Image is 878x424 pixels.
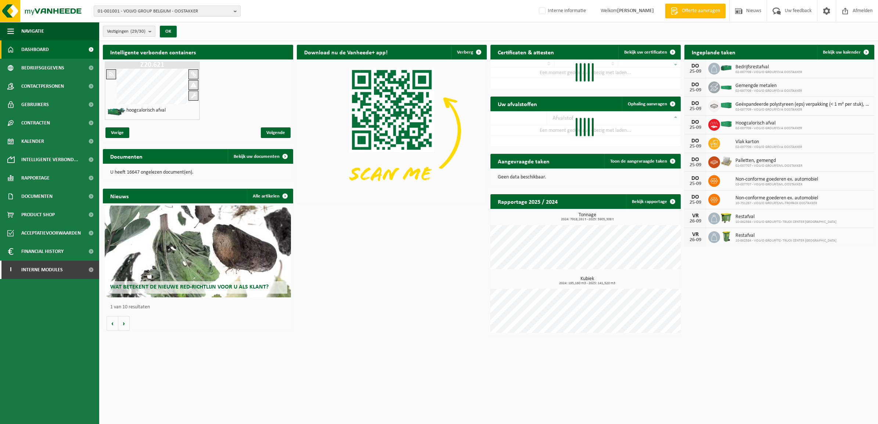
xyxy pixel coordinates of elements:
a: Wat betekent de nieuwe RED-richtlijn voor u als klant? [105,206,291,297]
a: Ophaling aanvragen [622,97,680,111]
span: Contactpersonen [21,77,64,95]
span: Bekijk uw kalender [823,50,861,55]
span: Offerte aanvragen [680,7,722,15]
p: Geen data beschikbaar. [498,175,673,180]
div: DO [688,138,703,144]
span: Gemengde metalen [735,83,802,89]
button: Verberg [451,45,486,59]
span: Palletten, gemengd [735,158,802,164]
a: Offerte aanvragen [665,4,726,18]
span: Kalender [21,132,44,151]
div: DO [688,194,703,200]
span: 10-862584 - VOLVO GROUP/TC- TRUCK CENTER [GEOGRAPHIC_DATA] [735,220,836,224]
img: WB-1100-HPE-GN-50 [720,211,733,224]
h2: Aangevraagde taken [490,154,557,168]
div: 25-09 [688,106,703,112]
span: 02-007709 - VOLVO GROUP/CVA OOSTAKKER [735,70,802,75]
h2: Intelligente verbonden containers [103,45,293,59]
img: HK-XC-20-GN-00 [720,83,733,90]
span: 02-007709 - VOLVO GROUP/CVA OOSTAKKER [735,108,871,112]
button: 01-001001 - VOLVO GROUP BELGIUM - OOSTAKKER [94,6,241,17]
div: DO [688,63,703,69]
span: Bekijk uw documenten [234,154,280,159]
span: Ophaling aanvragen [628,102,667,106]
div: 25-09 [688,125,703,130]
div: 25-09 [688,200,703,205]
p: U heeft 16647 ongelezen document(en). [110,170,286,175]
h2: Documenten [103,149,150,163]
span: Non-conforme goederen ex. automobiel [735,177,818,182]
h2: Uw afvalstoffen [490,97,544,111]
span: Gebruikers [21,95,49,114]
span: 10-862584 - VOLVO GROUP/TC- TRUCK CENTER [GEOGRAPHIC_DATA] [735,239,836,243]
span: 2024: 195,160 m3 - 2025: 141,520 m3 [494,282,681,285]
a: Bekijk uw documenten [228,149,292,164]
img: Download de VHEPlus App [297,59,487,202]
span: Acceptatievoorwaarden [21,224,81,242]
span: Verberg [457,50,473,55]
label: Interne informatie [537,6,586,17]
span: 02-007707 - VOLVO GROUP/SML OOSTAKKER [735,182,818,187]
span: Bekijk uw certificaten [624,50,667,55]
div: 25-09 [688,88,703,93]
span: I [7,261,14,279]
span: 10-751267 - VOLVO GROUP/SML-TROPACK OOSTAKKER [735,201,818,206]
div: 25-09 [688,69,703,74]
span: Navigatie [21,22,44,40]
div: VR [688,213,703,219]
img: HK-XC-40-GN-00 [720,102,733,109]
span: Bedrijfsrestafval [735,64,802,70]
a: Bekijk rapportage [626,194,680,209]
span: Vorige [105,127,129,138]
span: Rapportage [21,169,50,187]
span: 2024: 7918,261 t - 2025: 5905,308 t [494,218,681,221]
h2: Rapportage 2025 / 2024 [490,194,565,209]
span: Financial History [21,242,64,261]
span: Vlak karton [735,139,802,145]
div: DO [688,101,703,106]
div: VR [688,232,703,238]
a: Bekijk uw certificaten [618,45,680,59]
span: Toon de aangevraagde taken [610,159,667,164]
span: 02-007707 - VOLVO GROUP/SML OOSTAKKER [735,164,802,168]
h3: Kubiek [494,276,681,285]
span: Restafval [735,214,836,220]
count: (29/30) [130,29,145,34]
div: 26-09 [688,238,703,243]
span: Geëxpandeerde polystyreen (eps) verpakking (< 1 m² per stuk), recycleerbaar [735,102,871,108]
span: Restafval [735,233,836,239]
span: 02-007709 - VOLVO GROUP/CVA OOSTAKKER [735,89,802,93]
div: DO [688,119,703,125]
a: Alle artikelen [247,189,292,203]
img: HK-XZ-20-GN-01 [107,107,126,116]
h4: hoogcalorisch afval [126,108,166,113]
span: 02-007709 - VOLVO GROUP/CVA OOSTAKKER [735,126,802,131]
div: 26-09 [688,219,703,224]
p: 1 van 10 resultaten [110,305,289,310]
h1: Z20.621 [107,61,198,69]
a: Toon de aangevraagde taken [604,154,680,168]
h2: Ingeplande taken [684,45,743,59]
span: Product Shop [21,206,55,224]
a: Bekijk uw kalender [817,45,874,59]
h2: Certificaten & attesten [490,45,561,59]
span: Bedrijfsgegevens [21,59,64,77]
span: Intelligente verbond... [21,151,78,169]
div: DO [688,157,703,163]
button: Vestigingen(29/30) [103,26,155,37]
div: 25-09 [688,163,703,168]
span: Volgende [261,127,291,138]
span: Wat betekent de nieuwe RED-richtlijn voor u als klant? [110,284,269,290]
span: Dashboard [21,40,49,59]
span: 02-007709 - VOLVO GROUP/CVA OOSTAKKER [735,145,802,149]
strong: [PERSON_NAME] [617,8,654,14]
h2: Nieuws [103,189,136,203]
button: OK [160,26,177,37]
span: Hoogcalorisch afval [735,120,802,126]
img: LP-PA-00000-WDN-11 [720,155,733,168]
span: Vestigingen [107,26,145,37]
button: Vorige [107,316,118,331]
img: WB-0240-HPE-GN-50 [720,230,733,243]
div: 25-09 [688,144,703,149]
h3: Tonnage [494,213,681,221]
